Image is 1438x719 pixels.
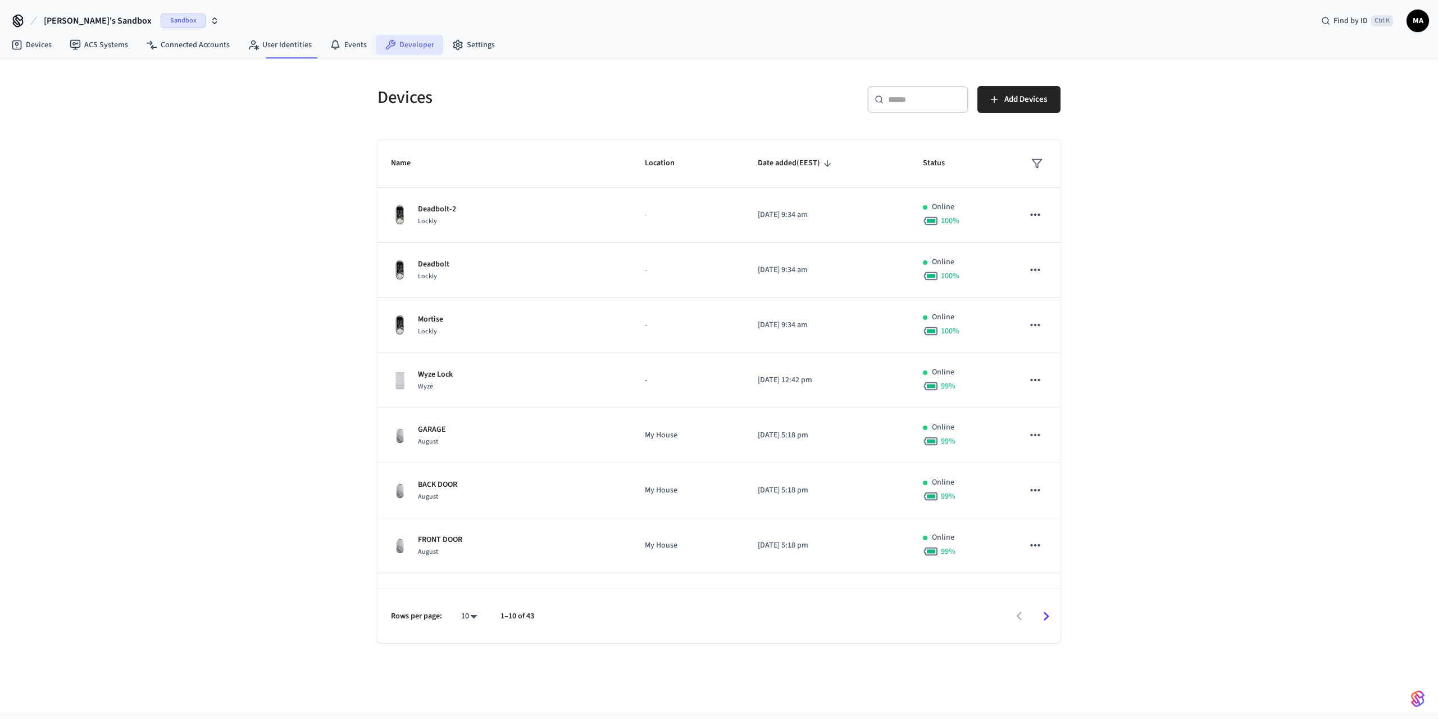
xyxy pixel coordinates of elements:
p: Mortise [418,314,443,325]
span: 99 % [941,491,955,502]
p: Wyze Lock [418,369,453,381]
button: Add Devices [977,86,1061,113]
p: GARAGE [418,424,446,436]
div: 10 [456,608,483,625]
p: - [645,264,731,276]
a: Developer [376,35,443,55]
p: FRONT DOOR [418,534,462,546]
span: 100 % [941,270,959,282]
p: [PERSON_NAME]'s Front Door [418,587,520,599]
p: Deadbolt-2 [418,204,456,215]
p: My House [645,485,731,496]
span: August [418,492,438,501]
p: BACK DOOR [418,479,457,491]
a: ACS Systems [61,35,137,55]
span: 99 % [941,381,955,392]
p: [DATE] 9:34 am [758,264,895,276]
a: User Identities [239,35,321,55]
span: Sandbox [161,13,206,28]
p: [DATE] 9:34 am [758,209,895,221]
p: My House [645,429,731,441]
div: Find by IDCtrl K [1312,11,1402,31]
span: Add Devices [1004,92,1047,107]
span: 99 % [941,436,955,447]
p: [DATE] 5:18 pm [758,429,895,441]
p: - [645,319,731,331]
p: Online [932,201,954,213]
button: MA [1407,10,1429,32]
span: Lockly [418,272,437,281]
span: Date added(EEST) [758,155,835,172]
p: - [645,374,731,386]
img: Lockly Vision Lock, Front [391,259,409,281]
span: Lockly [418,327,437,336]
p: 1–10 of 43 [500,611,534,622]
p: Online [932,256,954,268]
img: Lockly Vision Lock, Front [391,204,409,225]
span: August [418,437,438,446]
a: Devices [2,35,61,55]
p: Online [932,532,954,544]
img: August Wifi Smart Lock 3rd Gen, Silver, Front [391,482,409,500]
p: Online [932,311,954,323]
span: Name [391,155,425,172]
h5: Devices [377,86,712,109]
span: Ctrl K [1371,15,1393,26]
a: Settings [443,35,504,55]
span: 100 % [941,215,959,227]
p: [DATE] 5:18 pm [758,540,895,551]
p: [DATE] 9:34 am [758,319,895,331]
span: August [418,547,438,557]
p: Online [932,422,954,433]
p: [DATE] 5:18 pm [758,485,895,496]
span: Wyze [418,382,433,391]
img: SeamLogoGradient.69752ec5.svg [1411,690,1425,708]
img: Lockly Vision Lock, Front [391,314,409,336]
span: 99 % [941,546,955,557]
p: [DATE] 12:42 pm [758,374,895,386]
a: Connected Accounts [137,35,239,55]
p: My House [645,540,731,551]
img: August Wifi Smart Lock 3rd Gen, Silver, Front [391,427,409,445]
p: Rows per page: [391,611,442,622]
img: August Wifi Smart Lock 3rd Gen, Silver, Front [391,537,409,555]
button: Go to next page [1033,603,1059,630]
a: Events [321,35,376,55]
span: MA [1408,11,1428,31]
span: 100 % [941,325,959,337]
span: Find by ID [1334,15,1368,26]
p: - [645,209,731,221]
span: Status [923,155,959,172]
span: Location [645,155,689,172]
img: Wyze Lock [391,372,409,390]
span: [PERSON_NAME]'s Sandbox [44,14,152,28]
p: Deadbolt [418,259,449,270]
p: Online [932,367,954,378]
p: Online [932,477,954,489]
span: Lockly [418,216,437,226]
